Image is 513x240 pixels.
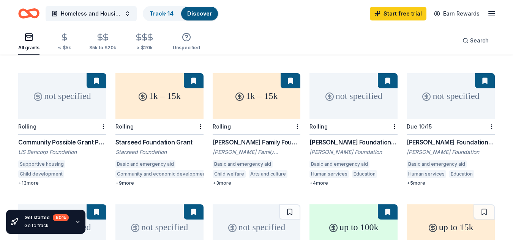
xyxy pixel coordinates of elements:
[115,180,204,186] div: + 9 more
[18,73,106,119] div: not specified
[213,170,246,178] div: Child welfare
[213,148,301,156] div: [PERSON_NAME] Family Foundation
[309,123,328,130] div: Rolling
[18,160,65,168] div: Supportive housing
[249,170,287,178] div: Arts and culture
[115,73,204,186] a: 1k – 15kRollingStarseed Foundation GrantStarseed FoundationBasic and emergency aidCommunity and e...
[134,45,155,51] div: > $20k
[470,36,489,45] span: Search
[173,45,200,51] div: Unspecified
[115,148,204,156] div: Starseed Foundation
[46,6,137,21] button: Homeless and Housing
[150,10,174,17] a: Track· 14
[187,10,212,17] a: Discover
[115,123,134,130] div: Rolling
[173,30,200,55] button: Unspecified
[58,45,71,51] div: ≤ $5k
[449,170,474,178] div: Education
[18,5,39,22] a: Home
[115,73,204,119] div: 1k – 15k
[24,223,69,229] div: Go to track
[407,123,432,130] div: Due 10/15
[213,123,231,130] div: Rolling
[115,170,208,178] div: Community and economic development
[407,138,495,147] div: [PERSON_NAME] Foundation Grant
[407,160,467,168] div: Basic and emergency aid
[18,170,64,178] div: Child development
[89,30,116,55] button: $5k to $20k
[24,214,69,221] div: Get started
[143,6,219,21] button: Track· 14Discover
[352,170,377,178] div: Education
[407,180,495,186] div: + 5 more
[115,160,175,168] div: Basic and emergency aid
[18,138,106,147] div: Community Possible Grant Program: Play, Work, & Home Grants
[213,73,301,119] div: 1k – 15k
[407,148,495,156] div: [PERSON_NAME] Foundation
[18,73,106,186] a: not specifiedRollingCommunity Possible Grant Program: Play, Work, & Home GrantsUS Bancorp Foundat...
[134,30,155,55] button: > $20k
[18,30,39,55] button: All grants
[309,170,349,178] div: Human services
[18,180,106,186] div: + 13 more
[61,9,122,18] span: Homeless and Housing
[456,33,495,48] button: Search
[53,214,69,221] div: 60 %
[89,45,116,51] div: $5k to $20k
[429,7,484,20] a: Earn Rewards
[18,45,39,51] div: All grants
[309,160,369,168] div: Basic and emergency aid
[407,170,446,178] div: Human services
[407,73,495,119] div: not specified
[407,73,495,186] a: not specifiedDue 10/15[PERSON_NAME] Foundation Grant[PERSON_NAME] FoundationBasic and emergency a...
[213,73,301,186] a: 1k – 15kRolling[PERSON_NAME] Family Foundation Grant[PERSON_NAME] Family FoundationBasic and emer...
[18,123,36,130] div: Rolling
[58,30,71,55] button: ≤ $5k
[213,180,301,186] div: + 3 more
[309,138,398,147] div: [PERSON_NAME] Foundation Grant
[115,138,204,147] div: Starseed Foundation Grant
[309,73,398,186] a: not specifiedRolling[PERSON_NAME] Foundation Grant[PERSON_NAME] FoundationBasic and emergency aid...
[309,73,398,119] div: not specified
[213,160,273,168] div: Basic and emergency aid
[213,138,301,147] div: [PERSON_NAME] Family Foundation Grant
[309,148,398,156] div: [PERSON_NAME] Foundation
[370,7,426,20] a: Start free trial
[18,148,106,156] div: US Bancorp Foundation
[309,180,398,186] div: + 4 more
